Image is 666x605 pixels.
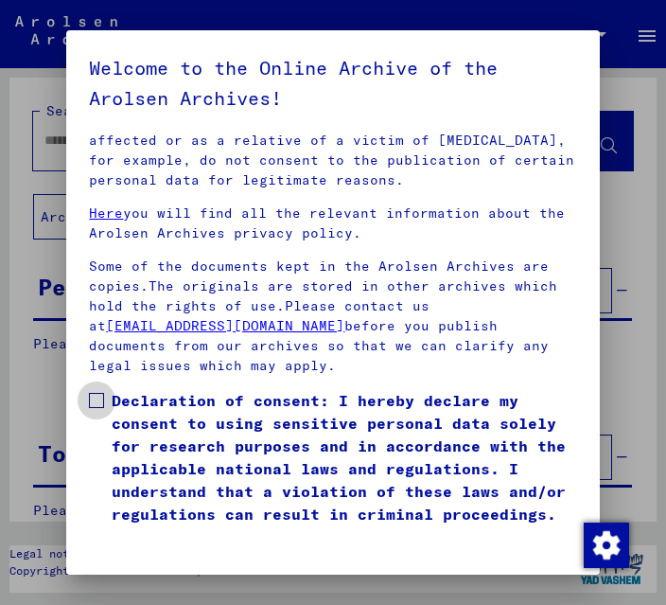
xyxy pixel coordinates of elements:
div: Change consent [583,522,628,567]
p: you will find all the relevant information about the Arolsen Archives privacy policy. [89,204,576,243]
img: Change consent [584,523,629,568]
a: Here [89,205,123,222]
p: Please if you, as someone who is personally affected or as a relative of a victim of [MEDICAL_DAT... [89,111,576,190]
h5: Welcome to the Online Archive of the Arolsen Archives! [89,53,576,114]
a: [EMAIL_ADDRESS][DOMAIN_NAME] [106,317,344,334]
span: Declaration of consent: I hereby declare my consent to using sensitive personal data solely for r... [112,389,576,525]
p: Some of the documents kept in the Arolsen Archives are copies.The originals are stored in other a... [89,257,576,376]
